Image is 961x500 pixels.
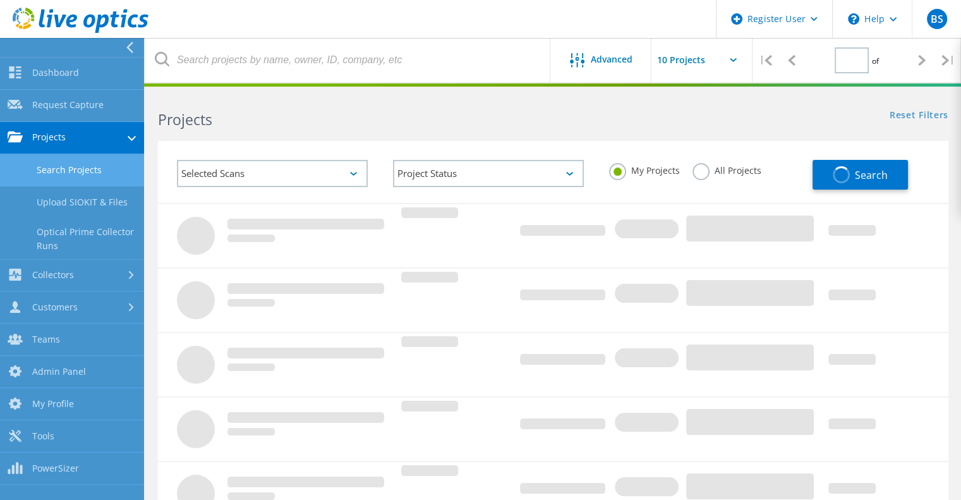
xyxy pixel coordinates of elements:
div: Selected Scans [177,160,368,187]
a: Reset Filters [890,111,948,121]
label: My Projects [609,163,680,175]
span: Search [855,168,888,182]
a: Live Optics Dashboard [13,27,148,35]
span: of [872,56,879,66]
svg: \n [848,13,859,25]
b: Projects [158,109,212,130]
span: BS [930,14,943,24]
div: | [752,38,778,83]
label: All Projects [692,163,761,175]
button: Search [813,160,908,190]
span: Advanced [591,55,632,64]
input: Search projects by name, owner, ID, company, etc [145,38,551,82]
div: Project Status [393,160,584,187]
div: | [935,38,961,83]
